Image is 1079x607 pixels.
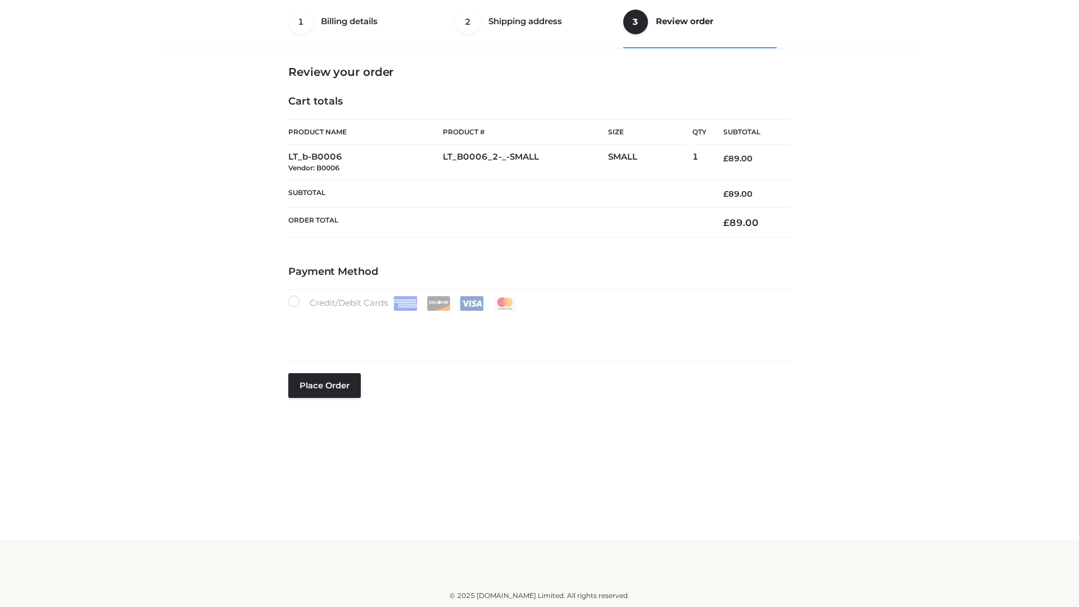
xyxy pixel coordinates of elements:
td: 1 [692,145,706,180]
button: Place order [288,373,361,398]
th: Product Name [288,119,443,145]
th: Subtotal [706,120,791,145]
img: Mastercard [493,296,517,311]
th: Product # [443,119,608,145]
img: Discover [427,296,451,311]
bdi: 89.00 [723,153,752,164]
bdi: 89.00 [723,189,752,199]
small: Vendor: B0006 [288,164,339,172]
div: © 2025 [DOMAIN_NAME] Limited. All rights reserved. [167,590,912,601]
iframe: Secure payment input frame [286,309,788,350]
th: Subtotal [288,180,706,207]
th: Size [608,120,687,145]
td: LT_b-B0006 [288,145,443,180]
th: Qty [692,119,706,145]
label: Credit/Debit Cards [288,296,518,311]
img: Amex [393,296,418,311]
span: £ [723,189,728,199]
th: Order Total [288,208,706,238]
h4: Cart totals [288,96,791,108]
td: SMALL [608,145,692,180]
h3: Review your order [288,65,791,79]
td: LT_B0006_2-_-SMALL [443,145,608,180]
span: £ [723,217,729,228]
bdi: 89.00 [723,217,759,228]
img: Visa [460,296,484,311]
h4: Payment Method [288,266,791,278]
span: £ [723,153,728,164]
